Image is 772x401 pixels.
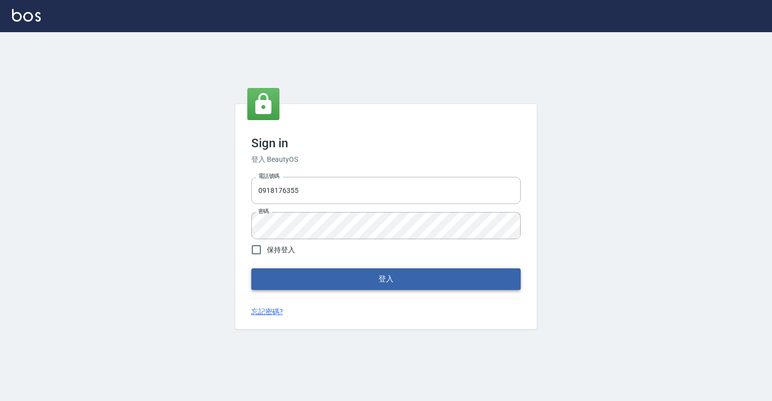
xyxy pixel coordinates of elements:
h3: Sign in [251,136,521,150]
img: Logo [12,9,41,22]
span: 保持登入 [267,245,295,255]
label: 密碼 [258,208,269,215]
a: 忘記密碼? [251,307,283,317]
button: 登入 [251,268,521,289]
h6: 登入 BeautyOS [251,154,521,165]
label: 電話號碼 [258,172,279,180]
